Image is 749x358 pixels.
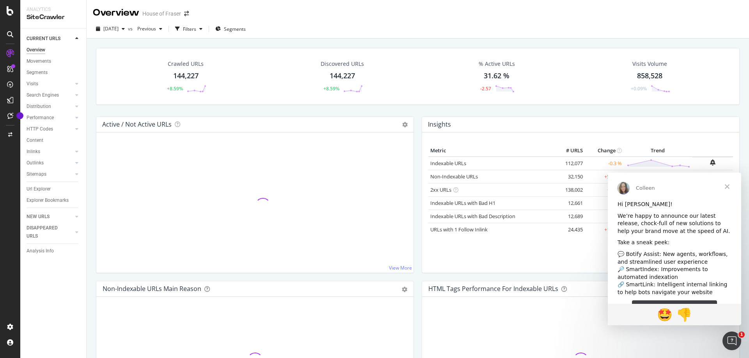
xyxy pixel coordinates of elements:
button: Filters [172,23,206,35]
div: Sitemaps [27,170,46,178]
div: Search Engines [27,91,59,99]
span: 2025 Aug. 22nd [103,25,119,32]
div: bell-plus [710,159,715,166]
span: Segments [224,26,246,32]
th: # URLS [554,145,585,157]
a: Indexable URLs [430,160,466,167]
a: Visits [27,80,73,88]
div: +8.59% [323,85,339,92]
a: Outlinks [27,159,73,167]
div: Analytics [27,6,80,13]
th: Metric [428,145,554,157]
div: Overview [27,46,45,54]
div: arrow-right-arrow-left [184,11,189,16]
div: NEW URLS [27,213,50,221]
div: Movements [27,57,51,65]
td: +19.6 % [585,223,624,236]
a: DISAPPEARED URLS [27,224,73,240]
a: Overview [27,46,81,54]
div: Analysis Info [27,247,54,255]
div: HTTP Codes [27,125,53,133]
h4: Active / Not Active URLs [102,119,172,130]
button: Previous [134,23,165,35]
i: Options [402,122,408,127]
iframe: Intercom live chat message [608,173,741,325]
a: Search Engines [27,91,73,99]
div: SiteCrawler [27,13,80,22]
div: Url Explorer [27,185,51,193]
button: [DATE] [93,23,128,35]
div: Overview [93,6,139,19]
div: DISAPPEARED URLS [27,224,66,240]
a: Performance [27,114,73,122]
iframe: Intercom live chat [722,332,741,350]
div: House of Fraser [142,10,181,18]
a: CURRENT URLS [27,35,73,43]
div: CURRENT URLS [27,35,60,43]
div: HTML Tags Performance for Indexable URLs [428,285,558,293]
div: 858,528 [637,71,662,81]
td: 138,002 [554,183,585,196]
th: Change [585,145,624,157]
a: View More [389,265,412,271]
div: Tooltip anchor [16,112,23,119]
a: Non-Indexable URLs [430,173,478,180]
td: 24,435 [554,223,585,236]
div: Explorer Bookmarks [27,196,69,205]
div: Visits Volume [632,60,667,68]
a: 2xx URLs [430,186,451,193]
div: Performance [27,114,54,122]
a: NEW URLS [27,213,73,221]
div: Segments [27,69,48,77]
td: -1.4 % [585,210,624,223]
td: -0.3 % [585,157,624,170]
a: Segments [27,69,81,77]
td: 12,661 [554,196,585,210]
a: Content [27,136,81,145]
div: % Active URLs [479,60,515,68]
div: +8.59% [167,85,183,92]
div: Outlinks [27,159,44,167]
div: gear [402,287,407,292]
div: Inlinks [27,148,40,156]
h4: Insights [428,119,451,130]
div: Crawled URLs [168,60,204,68]
a: Inlinks [27,148,73,156]
button: Segments [212,23,249,35]
th: Trend [624,145,692,157]
span: vs [128,25,134,32]
div: Filters [183,26,196,32]
a: Sitemaps [27,170,73,178]
a: Indexable URLs with Bad H1 [430,199,495,206]
a: Analysis Info [27,247,81,255]
div: Distribution [27,102,51,111]
a: Explorer Bookmarks [27,196,81,205]
a: Distribution [27,102,73,111]
td: 32,150 [554,170,585,183]
td: +4.2 % [585,183,624,196]
a: URLs with 1 Follow Inlink [430,226,488,233]
div: Visits [27,80,38,88]
div: Discovered URLs [321,60,364,68]
div: -2.57 [480,85,491,92]
a: Indexable URLs with Bad Description [430,213,515,220]
td: +58.0 % [585,170,624,183]
div: 31.62 % [484,71,509,81]
div: 144,227 [173,71,199,81]
span: Previous [134,25,156,32]
div: Non-Indexable URLs Main Reason [103,285,201,293]
td: -1.5 % [585,196,624,210]
a: HTTP Codes [27,125,73,133]
td: 112,077 [554,157,585,170]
